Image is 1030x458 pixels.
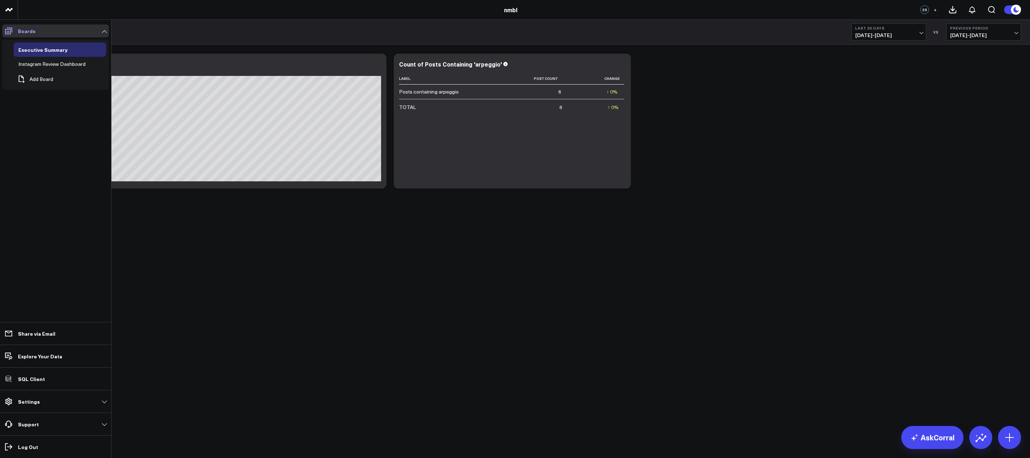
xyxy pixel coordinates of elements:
[399,73,471,85] th: Label
[931,5,939,14] button: +
[17,45,69,54] div: Executive Summary
[568,73,624,85] th: Change
[950,32,1017,38] span: [DATE] - [DATE]
[855,32,922,38] span: [DATE] - [DATE]
[934,7,937,12] span: +
[920,5,929,14] div: ES
[2,440,109,453] a: Log Out
[901,426,963,449] a: AskCorral
[18,376,45,382] p: SQL Client
[14,42,83,57] a: Executive SummaryOpen board menu
[18,353,62,359] p: Explore Your Data
[18,28,36,34] p: Boards
[608,104,619,111] div: ↑ 0%
[399,88,459,95] div: Posts containing arpeggio
[17,60,87,68] div: Instagram Review Dashboard
[946,23,1021,41] button: Previous Period[DATE]-[DATE]
[606,88,618,95] div: ↑ 0%
[18,399,40,404] p: Settings
[399,104,416,111] div: TOTAL
[471,73,568,85] th: Post Count
[14,57,101,71] a: Instagram Review DashboardOpen board menu
[558,88,561,95] div: 6
[399,60,502,68] div: Count of Posts Containing 'arpeggio'
[18,421,39,427] p: Support
[950,26,1017,30] b: Previous Period
[18,331,55,336] p: Share via Email
[504,6,517,14] a: nmbl
[559,104,562,111] div: 6
[18,444,38,450] p: Log Out
[29,76,53,82] span: Add Board
[2,372,109,385] a: SQL Client
[855,26,922,30] b: Last 30 Days
[14,71,57,87] button: Add Board
[851,23,926,41] button: Last 30 Days[DATE]-[DATE]
[930,30,943,34] div: VS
